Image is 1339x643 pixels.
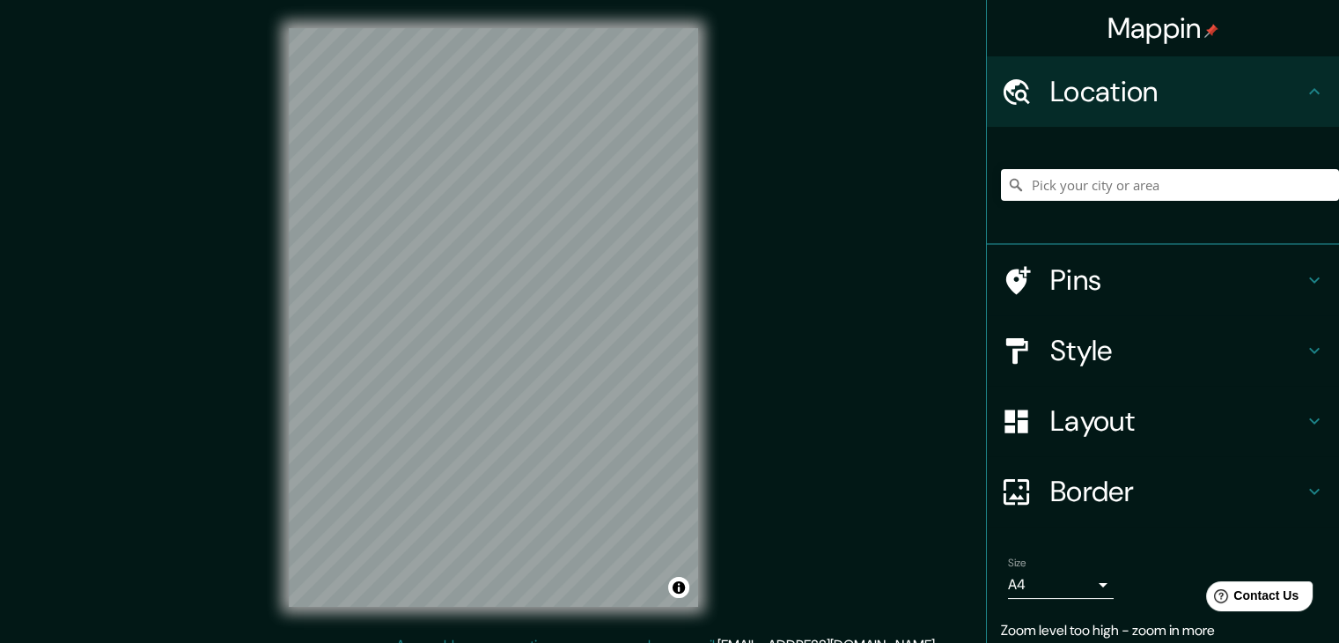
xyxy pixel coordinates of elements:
div: Layout [987,386,1339,456]
div: Border [987,456,1339,527]
button: Toggle attribution [668,577,689,598]
h4: Layout [1050,403,1304,439]
h4: Mappin [1107,11,1219,46]
div: Pins [987,245,1339,315]
h4: Style [1050,333,1304,368]
iframe: Help widget launcher [1182,574,1320,624]
div: Location [987,56,1339,127]
input: Pick your city or area [1001,169,1339,201]
h4: Pins [1050,262,1304,298]
canvas: Map [289,28,698,607]
div: Style [987,315,1339,386]
p: Zoom level too high - zoom in more [1001,620,1325,641]
label: Size [1008,556,1026,571]
img: pin-icon.png [1204,24,1218,38]
h4: Location [1050,74,1304,109]
div: A4 [1008,571,1114,599]
h4: Border [1050,474,1304,509]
